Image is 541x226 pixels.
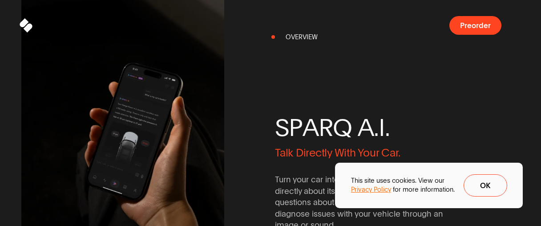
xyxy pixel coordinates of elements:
[333,115,352,140] span: Q
[275,115,478,140] span: SPARQ A.I.
[319,115,333,140] span: R
[351,176,455,194] p: This site uses cookies. View our for more information.
[358,115,374,140] span: A
[289,115,303,140] span: P
[460,22,491,29] span: Preorder
[275,197,439,208] span: questions about your vehicle. It can instantly
[385,115,390,140] span: .
[379,115,385,140] span: I
[275,146,478,160] span: Talk Directly With Your Car.
[303,115,319,140] span: A
[351,185,391,194] a: Privacy Policy
[275,174,466,185] span: Turn your car into a personalized AI that can tell you
[275,185,431,197] span: directly about its needs. Ask SPARQ AI any
[275,115,289,140] span: S
[374,115,379,140] span: .
[480,182,490,189] span: Ok
[275,146,400,160] span: Talk Directly With Your Car.
[464,174,507,197] button: Ok
[449,16,501,35] button: Preorder a SPARQ Diagnostics Device
[275,208,443,219] span: diagnose issues with your vehicle through an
